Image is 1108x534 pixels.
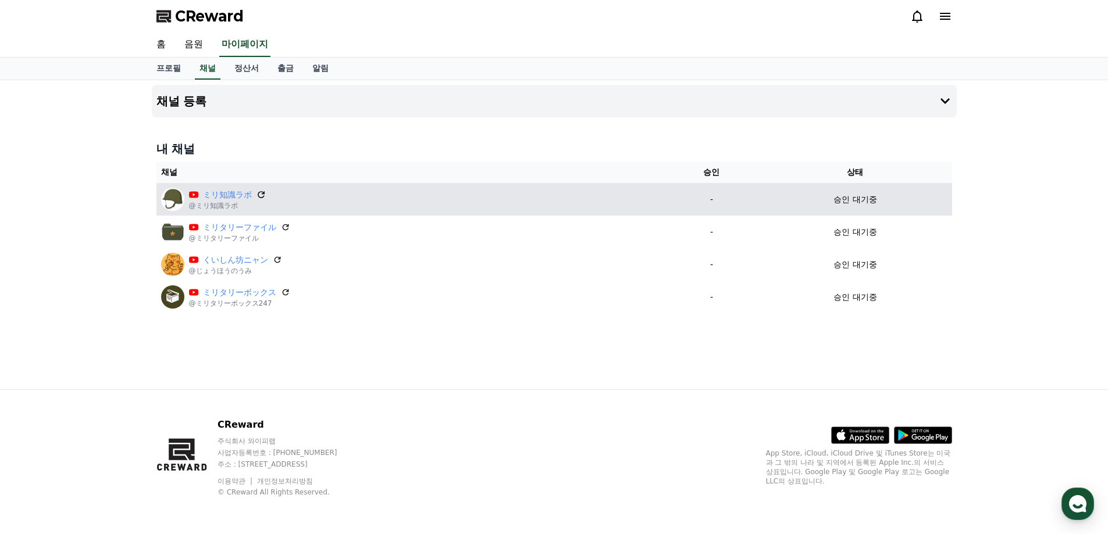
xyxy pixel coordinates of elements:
img: くいしん坊ニャン [161,253,184,276]
p: App Store, iCloud, iCloud Drive 및 iTunes Store는 미국과 그 밖의 나라 및 지역에서 등록된 Apple Inc.의 서비스 상표입니다. Goo... [766,449,952,486]
p: 승인 대기중 [833,259,877,271]
p: © CReward All Rights Reserved. [218,488,359,497]
p: - [669,259,754,271]
p: - [669,291,754,303]
th: 승인 [665,162,759,183]
a: 정산서 [225,58,268,80]
span: 설정 [180,386,194,395]
span: 홈 [37,386,44,395]
p: @ミリタリーボックス247 [189,299,290,308]
a: CReward [156,7,244,26]
p: 승인 대기중 [833,291,877,303]
img: ミリタリーファイル [161,220,184,243]
a: 개인정보처리방침 [257,477,313,485]
img: ミリ知識ラボ [161,188,184,211]
p: - [669,193,754,206]
a: 알림 [303,58,338,80]
a: 홈 [3,368,77,397]
a: 홈 [147,33,175,57]
p: 승인 대기중 [833,226,877,238]
a: 마이페이지 [219,33,270,57]
a: ミリ知識ラボ [203,189,252,201]
p: 승인 대기중 [833,193,877,206]
h4: 내 채널 [156,141,952,157]
p: CReward [218,418,359,432]
a: 채널 [195,58,220,80]
h4: 채널 등록 [156,95,207,107]
a: 설정 [150,368,223,397]
span: CReward [175,7,244,26]
a: 프로필 [147,58,190,80]
button: 채널 등록 [152,85,957,117]
p: 주소 : [STREET_ADDRESS] [218,460,359,469]
th: 상태 [758,162,952,183]
p: 주식회사 와이피랩 [218,436,359,446]
p: @じょうほうのうみ [189,266,282,275]
img: ミリタリーボックス [161,285,184,309]
p: 사업자등록번호 : [PHONE_NUMBER] [218,448,359,457]
p: @ミリ知識ラボ [189,201,266,210]
p: @ミリタリーファイル [189,234,290,243]
a: 음원 [175,33,212,57]
th: 채널 [156,162,665,183]
a: ミリタリーファイル [203,221,276,234]
span: 대화 [106,386,120,396]
a: ミリタリーボックス [203,286,276,299]
a: 대화 [77,368,150,397]
a: 출금 [268,58,303,80]
a: くいしん坊ニャン [203,254,268,266]
p: - [669,226,754,238]
a: 이용약관 [218,477,254,485]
